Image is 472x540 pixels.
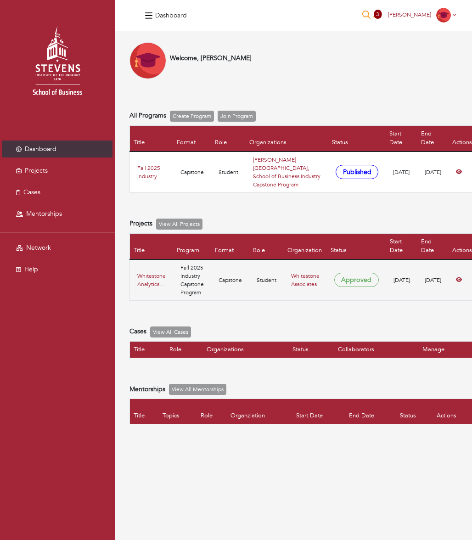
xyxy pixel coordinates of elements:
[137,272,166,288] a: Whitestone Analytics: The Future of M&A Advisory Services
[156,219,202,230] a: View All Projects
[417,259,449,301] td: [DATE]
[289,341,334,358] th: Status
[25,166,48,175] span: Projects
[26,209,62,218] span: Mentorships
[173,125,211,152] th: Format
[327,233,386,259] th: Status
[336,165,378,179] span: Published
[386,152,417,193] td: [DATE]
[130,125,174,152] th: Title
[2,162,112,179] a: Projects
[197,399,227,424] th: Role
[249,233,284,259] th: Role
[291,272,320,288] a: Whitestone Associates
[129,112,166,120] h4: All Programs
[388,11,431,18] span: [PERSON_NAME]
[2,205,112,222] a: Mentorships
[173,152,211,193] td: Capstone
[2,239,112,256] a: Network
[129,42,166,79] img: Student-Icon-6b6867cbad302adf8029cb3ecf392088beec6a544309a027beb5b4b4576828a8.png
[26,243,51,252] span: Network
[373,11,381,20] a: 3
[253,156,320,188] a: [PERSON_NAME][GEOGRAPHIC_DATA], School of Business Industry Capstone Program
[328,125,386,152] th: Status
[159,399,197,424] th: Topics
[334,341,419,358] th: Collaborators
[374,10,382,19] span: 3
[249,259,284,301] td: Student
[211,233,249,259] th: Format
[386,233,417,259] th: Start Date
[2,184,112,201] a: Cases
[345,399,396,424] th: End Date
[227,399,292,424] th: Organziation
[2,141,112,157] a: Dashboard
[2,261,112,278] a: Help
[417,125,449,152] th: End Date
[334,273,379,287] span: Approved
[170,55,252,62] h4: Welcome, [PERSON_NAME]
[25,145,56,153] span: Dashboard
[130,233,174,259] th: Title
[9,16,106,112] img: stevens_logo.png
[129,328,146,336] h4: Cases
[173,259,211,301] td: Fall 2025 Industry Capstone Program
[386,259,417,301] td: [DATE]
[130,399,159,424] th: Title
[218,111,256,122] a: Join Program
[386,125,417,152] th: Start Date
[23,188,40,197] span: Cases
[417,233,449,259] th: End Date
[137,164,166,180] a: Fall 2025 Industry Capstone Program
[284,233,327,259] th: Organization
[211,152,246,193] td: Student
[24,265,38,274] span: Help
[150,326,191,337] a: View All Cases
[169,384,226,395] a: View All Mentorships
[166,341,203,358] th: Role
[130,341,166,358] th: Title
[396,399,433,424] th: Status
[417,152,449,193] td: [DATE]
[203,341,289,358] th: Organizations
[129,220,152,228] h4: Projects
[292,399,346,424] th: Start Date
[384,11,461,18] a: [PERSON_NAME]
[173,233,211,259] th: Program
[211,125,246,152] th: Role
[129,386,165,394] h4: Mentorships
[155,12,187,20] h4: Dashboard
[170,111,214,122] a: Create Program
[246,125,328,152] th: Organizations
[436,8,451,22] img: Student-Icon-6b6867cbad302adf8029cb3ecf392088beec6a544309a027beb5b4b4576828a8.png
[211,259,249,301] td: Capstone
